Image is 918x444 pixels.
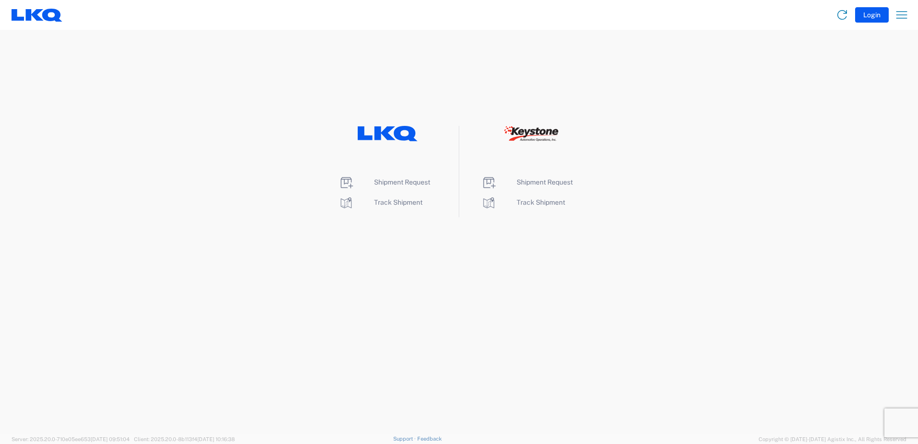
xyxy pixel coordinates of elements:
a: Track Shipment [481,198,565,206]
span: Track Shipment [517,198,565,206]
span: Server: 2025.20.0-710e05ee653 [12,436,130,442]
a: Feedback [417,436,442,442]
span: Track Shipment [374,198,423,206]
span: Copyright © [DATE]-[DATE] Agistix Inc., All Rights Reserved [759,435,906,444]
button: Login [855,7,889,23]
a: Shipment Request [481,178,573,186]
span: Shipment Request [517,178,573,186]
a: Shipment Request [338,178,430,186]
span: Client: 2025.20.0-8b113f4 [134,436,235,442]
a: Support [393,436,417,442]
a: Track Shipment [338,198,423,206]
span: [DATE] 10:16:38 [197,436,235,442]
span: Shipment Request [374,178,430,186]
span: [DATE] 09:51:04 [91,436,130,442]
